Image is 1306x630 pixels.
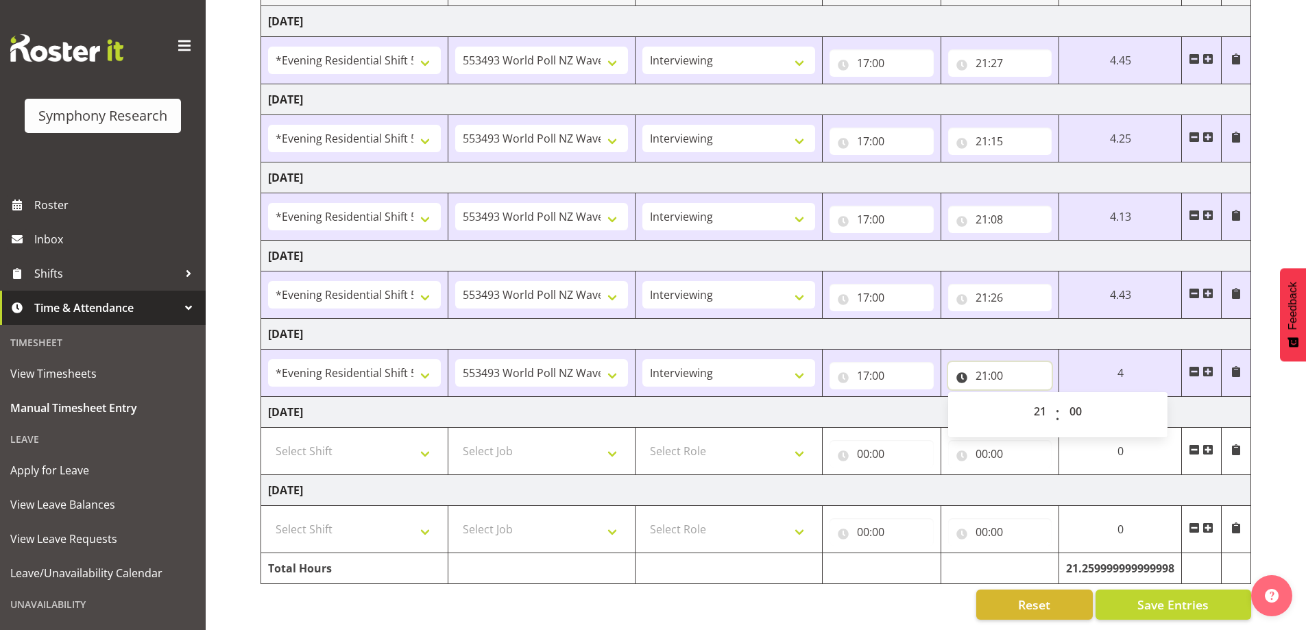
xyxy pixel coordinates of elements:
a: View Timesheets [3,356,202,391]
input: Click to select... [830,206,934,233]
input: Click to select... [830,440,934,468]
td: [DATE] [261,319,1251,350]
input: Click to select... [830,518,934,546]
a: View Leave Balances [3,487,202,522]
span: Leave/Unavailability Calendar [10,563,195,583]
td: [DATE] [261,475,1251,506]
td: 21.259999999999998 [1059,553,1182,584]
div: Timesheet [3,328,202,356]
td: 4.45 [1059,37,1182,84]
input: Click to select... [948,206,1052,233]
td: 4.25 [1059,115,1182,162]
td: 4.13 [1059,193,1182,241]
td: 4.43 [1059,271,1182,319]
span: Time & Attendance [34,298,178,318]
td: Total Hours [261,553,448,584]
input: Click to select... [830,49,934,77]
input: Click to select... [830,362,934,389]
td: [DATE] [261,6,1251,37]
span: Shifts [34,263,178,284]
span: Inbox [34,229,199,250]
a: Leave/Unavailability Calendar [3,556,202,590]
input: Click to select... [948,49,1052,77]
button: Save Entries [1096,590,1251,620]
button: Feedback - Show survey [1280,268,1306,361]
div: Symphony Research [38,106,167,126]
a: Apply for Leave [3,453,202,487]
input: Click to select... [948,518,1052,546]
span: Roster [34,195,199,215]
span: Apply for Leave [10,460,195,481]
img: help-xxl-2.png [1265,589,1279,603]
td: [DATE] [261,397,1251,428]
span: View Leave Requests [10,529,195,549]
span: Feedback [1287,282,1299,330]
button: Reset [976,590,1093,620]
a: Manual Timesheet Entry [3,391,202,425]
span: View Timesheets [10,363,195,384]
span: : [1055,398,1060,432]
td: 0 [1059,428,1182,475]
input: Click to select... [830,284,934,311]
span: View Leave Balances [10,494,195,515]
td: [DATE] [261,162,1251,193]
img: Rosterit website logo [10,34,123,62]
span: Reset [1018,596,1050,614]
input: Click to select... [830,128,934,155]
td: 0 [1059,506,1182,553]
td: [DATE] [261,84,1251,115]
input: Click to select... [948,128,1052,155]
span: Manual Timesheet Entry [10,398,195,418]
a: View Leave Requests [3,522,202,556]
input: Click to select... [948,440,1052,468]
input: Click to select... [948,284,1052,311]
div: Unavailability [3,590,202,618]
span: Save Entries [1137,596,1209,614]
div: Leave [3,425,202,453]
td: [DATE] [261,241,1251,271]
input: Click to select... [948,362,1052,389]
td: 4 [1059,350,1182,397]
